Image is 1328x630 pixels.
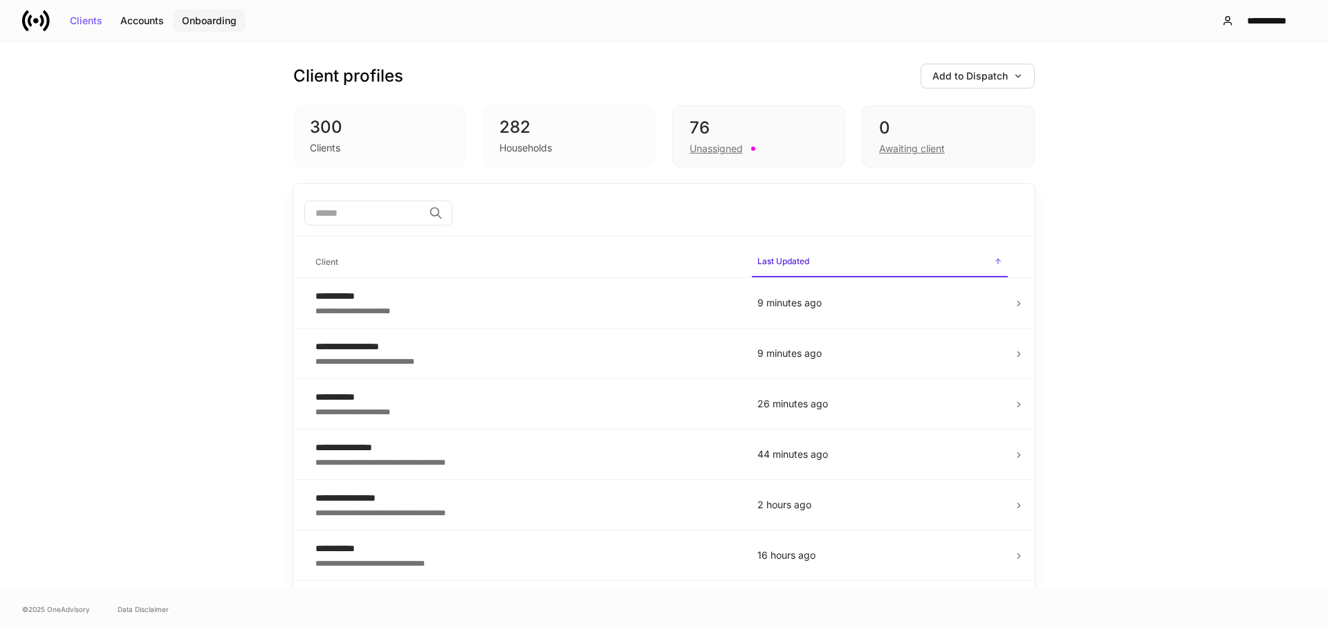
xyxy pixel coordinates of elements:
[293,65,403,87] h3: Client profiles
[752,248,1008,277] span: Last Updated
[61,10,111,32] button: Clients
[932,71,1023,81] div: Add to Dispatch
[310,141,340,155] div: Clients
[879,117,1017,139] div: 0
[120,16,164,26] div: Accounts
[182,16,237,26] div: Onboarding
[757,296,1002,310] p: 9 minutes ago
[757,498,1002,512] p: 2 hours ago
[173,10,246,32] button: Onboarding
[879,142,945,156] div: Awaiting client
[690,117,828,139] div: 76
[757,397,1002,411] p: 26 minutes ago
[757,548,1002,562] p: 16 hours ago
[310,116,450,138] div: 300
[22,604,90,615] span: © 2025 OneAdvisory
[757,447,1002,461] p: 44 minutes ago
[672,105,845,167] div: 76Unassigned
[111,10,173,32] button: Accounts
[70,16,102,26] div: Clients
[690,142,743,156] div: Unassigned
[499,141,552,155] div: Households
[315,255,338,268] h6: Client
[757,346,1002,360] p: 9 minutes ago
[757,254,809,268] h6: Last Updated
[921,64,1035,89] button: Add to Dispatch
[862,105,1035,167] div: 0Awaiting client
[118,604,169,615] a: Data Disclaimer
[499,116,639,138] div: 282
[310,248,741,277] span: Client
